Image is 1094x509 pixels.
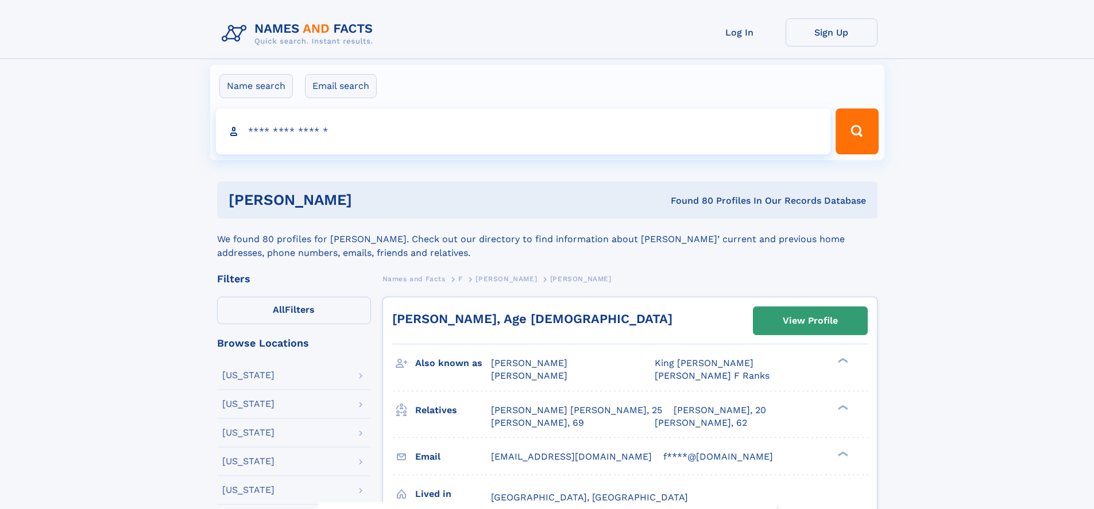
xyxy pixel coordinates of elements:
img: Logo Names and Facts [217,18,382,49]
span: [PERSON_NAME] [491,370,567,381]
span: [GEOGRAPHIC_DATA], [GEOGRAPHIC_DATA] [491,492,688,503]
span: F [458,275,463,283]
a: [PERSON_NAME], 62 [655,417,747,429]
a: F [458,271,463,286]
h1: [PERSON_NAME] [229,193,512,207]
a: View Profile [753,307,867,335]
div: [US_STATE] [222,371,275,380]
label: Filters [217,297,371,324]
input: search input [216,108,831,154]
a: Names and Facts [382,271,446,286]
a: [PERSON_NAME], 20 [674,404,766,417]
span: [EMAIL_ADDRESS][DOMAIN_NAME] [491,451,652,462]
span: King [PERSON_NAME] [655,358,753,368]
a: [PERSON_NAME], Age [DEMOGRAPHIC_DATA] [392,312,672,326]
span: [PERSON_NAME] [550,275,612,283]
label: Email search [305,74,377,98]
button: Search Button [836,108,878,154]
span: [PERSON_NAME] [491,358,567,368]
div: ❯ [835,450,849,457]
a: [PERSON_NAME], 69 [491,417,584,429]
h3: Email [415,447,491,467]
span: [PERSON_NAME] [476,275,537,283]
div: [US_STATE] [222,428,275,437]
div: View Profile [783,308,838,334]
a: Log In [694,18,786,46]
div: ❯ [835,403,849,411]
span: All [273,304,285,315]
div: Found 80 Profiles In Our Records Database [511,195,866,207]
div: [US_STATE] [222,399,275,409]
div: [US_STATE] [222,485,275,495]
div: ❯ [835,357,849,364]
a: Sign Up [786,18,877,46]
h3: Lived in [415,484,491,504]
label: Name search [219,74,293,98]
h3: Also known as [415,353,491,373]
div: Browse Locations [217,338,371,348]
a: [PERSON_NAME] [476,271,537,286]
h3: Relatives [415,401,491,420]
div: Filters [217,274,371,284]
div: [US_STATE] [222,457,275,466]
a: [PERSON_NAME] [PERSON_NAME], 25 [491,404,662,417]
div: We found 80 profiles for [PERSON_NAME]. Check out our directory to find information about [PERSON... [217,219,877,260]
span: [PERSON_NAME] F Ranks [655,370,770,381]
